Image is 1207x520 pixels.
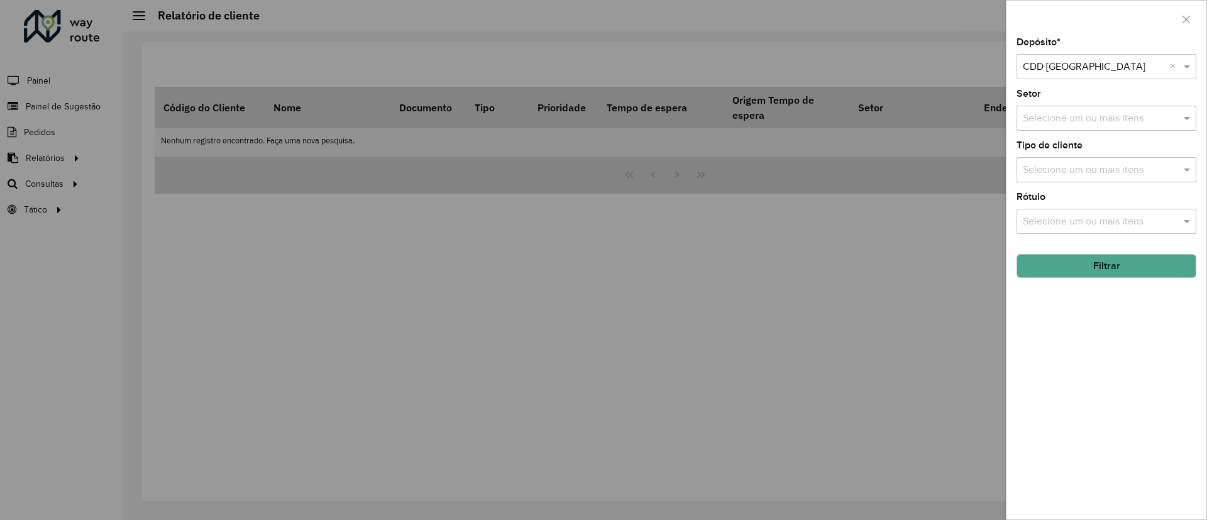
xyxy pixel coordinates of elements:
[1017,86,1041,101] label: Setor
[1017,254,1196,278] button: Filtrar
[1170,59,1181,74] span: Clear all
[1017,138,1083,153] label: Tipo de cliente
[1017,189,1045,204] label: Rótulo
[1017,35,1061,50] label: Depósito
